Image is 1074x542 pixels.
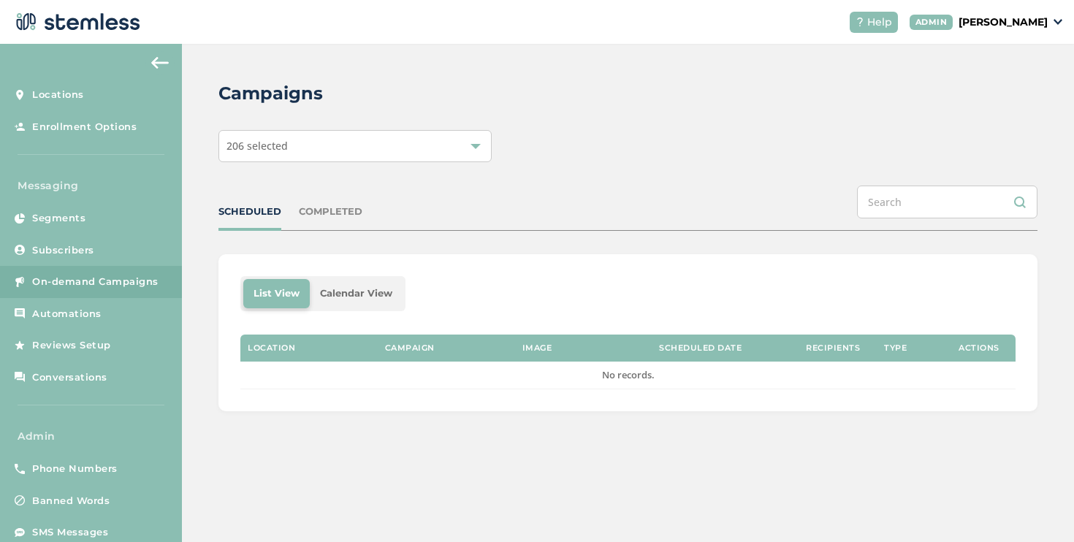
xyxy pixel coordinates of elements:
span: Conversations [32,370,107,385]
label: Location [248,343,295,353]
span: Locations [32,88,84,102]
img: icon_down-arrow-small-66adaf34.svg [1054,19,1062,25]
span: Reviews Setup [32,338,111,353]
input: Search [857,186,1037,218]
span: On-demand Campaigns [32,275,159,289]
div: SCHEDULED [218,205,281,219]
li: Calendar View [310,279,403,308]
span: Phone Numbers [32,462,118,476]
h2: Campaigns [218,80,323,107]
span: Subscribers [32,243,94,258]
span: Automations [32,307,102,321]
span: No records. [602,368,655,381]
li: List View [243,279,310,308]
span: Banned Words [32,494,110,508]
img: icon-help-white-03924b79.svg [856,18,864,26]
label: Image [522,343,552,353]
span: Help [867,15,892,30]
iframe: Chat Widget [1001,472,1074,542]
p: [PERSON_NAME] [959,15,1048,30]
span: SMS Messages [32,525,108,540]
span: Segments [32,211,85,226]
div: ADMIN [910,15,953,30]
img: icon-arrow-back-accent-c549486e.svg [151,57,169,69]
label: Recipients [806,343,860,353]
label: Campaign [385,343,435,353]
label: Scheduled Date [659,343,742,353]
th: Actions [942,335,1016,362]
div: COMPLETED [299,205,362,219]
span: 206 selected [226,139,288,153]
span: Enrollment Options [32,120,137,134]
img: logo-dark-0685b13c.svg [12,7,140,37]
label: Type [884,343,907,353]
